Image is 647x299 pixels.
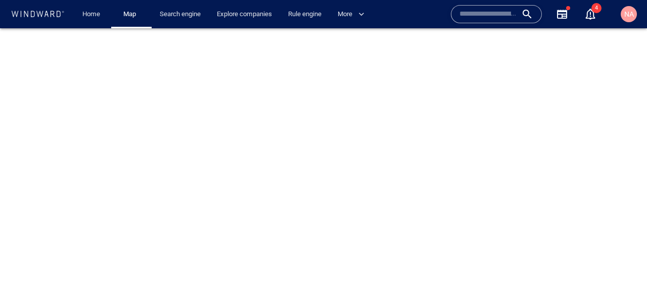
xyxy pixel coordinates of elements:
[334,6,373,23] button: More
[119,6,144,23] a: Map
[578,2,603,26] button: 4
[213,6,276,23] a: Explore companies
[284,6,326,23] a: Rule engine
[624,10,634,18] span: NA
[78,6,104,23] a: Home
[591,3,602,13] span: 4
[604,254,639,291] iframe: Chat
[338,9,364,20] span: More
[75,6,107,23] button: Home
[619,4,639,24] button: NA
[156,6,205,23] a: Search engine
[115,6,148,23] button: Map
